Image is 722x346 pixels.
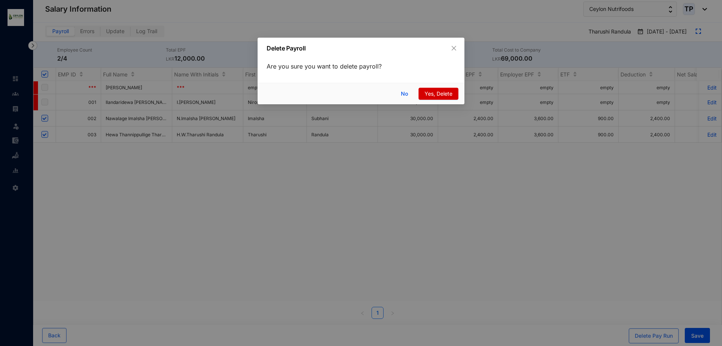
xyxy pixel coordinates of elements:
span: close [451,45,457,51]
button: Yes, Delete [419,88,458,100]
p: Delete Payroll [267,44,408,53]
span: Yes, Delete [425,90,452,98]
span: No [401,90,408,98]
p: Are you sure you want to delete payroll? [267,62,455,71]
button: No [395,88,416,100]
button: Close [450,44,458,52]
